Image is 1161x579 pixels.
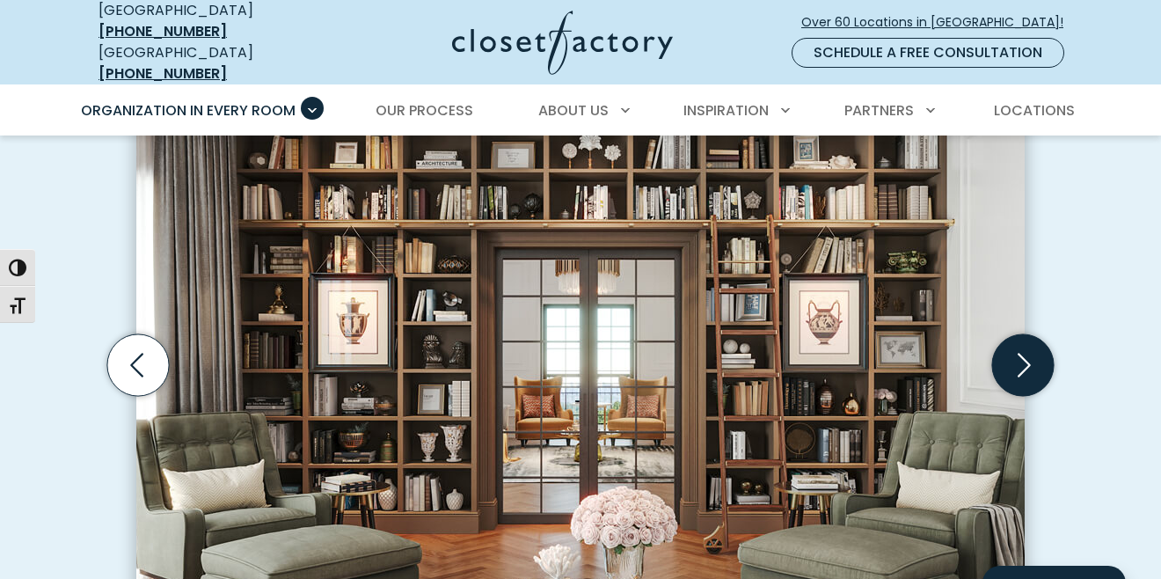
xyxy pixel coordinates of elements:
[99,21,227,41] a: [PHONE_NUMBER]
[844,100,914,121] span: Partners
[538,100,609,121] span: About Us
[99,63,227,84] a: [PHONE_NUMBER]
[985,327,1061,403] button: Next slide
[994,100,1075,121] span: Locations
[376,100,473,121] span: Our Process
[69,86,1092,136] nav: Primary Menu
[683,100,769,121] span: Inspiration
[100,327,176,403] button: Previous slide
[801,13,1077,32] span: Over 60 Locations in [GEOGRAPHIC_DATA]!
[452,11,673,75] img: Closet Factory Logo
[800,7,1078,38] a: Over 60 Locations in [GEOGRAPHIC_DATA]!
[792,38,1064,68] a: Schedule a Free Consultation
[81,100,296,121] span: Organization in Every Room
[99,42,314,84] div: [GEOGRAPHIC_DATA]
